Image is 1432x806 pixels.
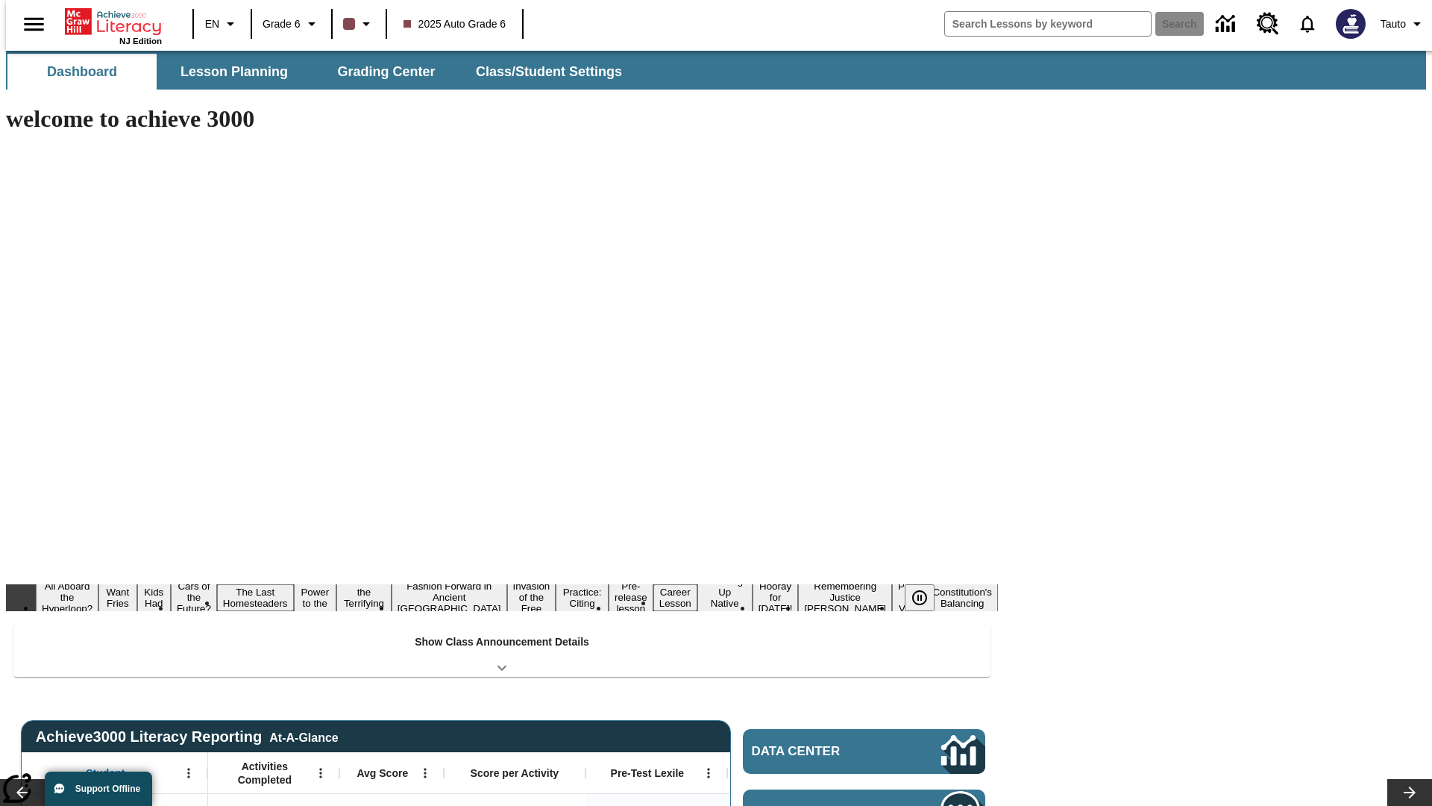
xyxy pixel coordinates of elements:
span: Support Offline [75,784,140,794]
button: Grade: Grade 6, Select a grade [257,10,327,37]
span: EN [205,16,219,32]
span: 2025 Auto Grade 6 [403,16,506,32]
button: Slide 8 Fashion Forward in Ancient Rome [392,578,507,616]
button: Profile/Settings [1375,10,1432,37]
button: Slide 11 Pre-release lesson [609,578,653,616]
button: Slide 1 All Aboard the Hyperloop? [36,578,98,616]
span: Activities Completed [216,760,314,787]
button: Select a new avatar [1327,4,1375,43]
span: Achieve3000 Literacy Reporting [36,728,339,746]
button: Language: EN, Select a language [198,10,246,37]
button: Slide 9 The Invasion of the Free CD [507,567,556,628]
span: Data Center [752,744,891,759]
button: Slide 10 Mixed Practice: Citing Evidence [556,573,609,622]
button: Slide 6 Solar Power to the People [294,573,337,622]
button: Slide 7 Attack of the Terrifying Tomatoes [336,573,392,622]
img: Avatar [1336,9,1366,39]
button: Open side menu [12,2,56,46]
div: At-A-Glance [269,728,338,745]
button: Slide 4 Cars of the Future? [171,578,217,616]
button: Dashboard [7,54,157,90]
div: SubNavbar [6,51,1426,90]
span: Score per Activity [471,766,559,780]
button: Pause [905,584,935,611]
button: Slide 16 Point of View [892,578,926,616]
span: Student [86,766,125,780]
span: NJ Edition [119,37,162,46]
button: Open Menu [310,762,332,784]
button: Open Menu [697,762,720,784]
input: search field [945,12,1151,36]
span: Grade 6 [263,16,301,32]
a: Notifications [1288,4,1327,43]
span: Pre-Test Lexile [611,766,685,780]
button: Slide 12 Career Lesson [653,584,697,611]
button: Slide 15 Remembering Justice O'Connor [798,578,892,616]
button: Lesson carousel, Next [1387,779,1432,806]
button: Lesson Planning [160,54,309,90]
button: Open Menu [178,762,200,784]
button: Slide 17 The Constitution's Balancing Act [926,573,998,622]
div: SubNavbar [6,54,635,90]
button: Open Menu [414,762,436,784]
button: Slide 14 Hooray for Constitution Day! [753,578,799,616]
div: Home [65,5,162,46]
a: Data Center [743,729,985,774]
div: Show Class Announcement Details [13,625,990,677]
button: Class color is dark brown. Change class color [337,10,381,37]
div: Pause [905,584,949,611]
button: Support Offline [45,772,152,806]
button: Class/Student Settings [464,54,634,90]
button: Slide 13 Cooking Up Native Traditions [697,573,753,622]
a: Home [65,7,162,37]
span: Tauto [1381,16,1406,32]
button: Slide 5 The Last Homesteaders [217,584,294,611]
button: Grading Center [312,54,461,90]
button: Slide 3 Dirty Jobs Kids Had To Do [137,562,171,634]
span: Avg Score [357,766,408,780]
button: Slide 2 Do You Want Fries With That? [98,562,136,634]
h1: welcome to achieve 3000 [6,105,998,133]
a: Data Center [1207,4,1248,45]
p: Show Class Announcement Details [415,634,589,650]
a: Resource Center, Will open in new tab [1248,4,1288,44]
